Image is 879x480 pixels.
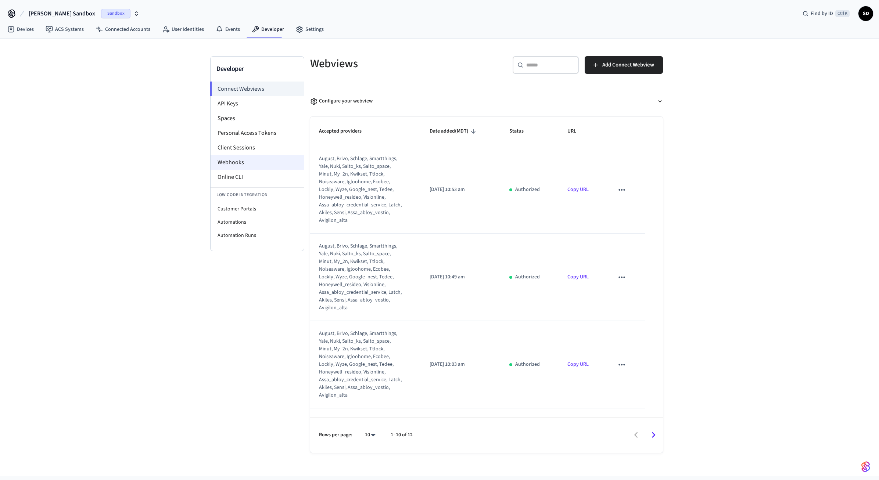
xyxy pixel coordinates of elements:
[310,56,482,71] h5: Webviews
[246,23,290,36] a: Developer
[211,216,304,229] li: Automations
[645,426,662,444] button: Go to next page
[1,23,40,36] a: Devices
[210,82,304,96] li: Connect Webviews
[515,186,540,194] p: Authorized
[585,56,663,74] button: Add Connect Webview
[835,10,850,17] span: Ctrl K
[811,10,833,17] span: Find by ID
[319,330,403,399] div: august, brivo, schlage, smartthings, yale, nuki, salto_ks, salto_space, minut, my_2n, kwikset, tt...
[101,9,130,18] span: Sandbox
[797,7,855,20] div: Find by IDCtrl K
[211,155,304,170] li: Webhooks
[211,170,304,184] li: Online CLI
[567,126,586,137] span: URL
[430,186,492,194] p: [DATE] 10:53 am
[567,273,589,281] a: Copy URL
[211,187,304,202] li: Low Code Integration
[858,6,873,21] button: SD
[90,23,156,36] a: Connected Accounts
[515,361,540,368] p: Authorized
[319,126,371,137] span: Accepted providers
[319,155,403,224] div: august, brivo, schlage, smartthings, yale, nuki, salto_ks, salto_space, minut, my_2n, kwikset, tt...
[211,111,304,126] li: Spaces
[211,140,304,155] li: Client Sessions
[211,126,304,140] li: Personal Access Tokens
[319,242,403,312] div: august, brivo, schlage, smartthings, yale, nuki, salto_ks, salto_space, minut, my_2n, kwikset, tt...
[211,202,304,216] li: Customer Portals
[567,186,589,193] a: Copy URL
[430,273,492,281] p: [DATE] 10:49 am
[859,7,872,20] span: SD
[430,126,478,137] span: Date added(MDT)
[430,361,492,368] p: [DATE] 10:03 am
[509,126,533,137] span: Status
[602,60,654,70] span: Add Connect Webview
[310,91,663,111] button: Configure your webview
[40,23,90,36] a: ACS Systems
[29,9,95,18] span: [PERSON_NAME] Sandbox
[211,96,304,111] li: API Keys
[391,431,413,439] p: 1–10 of 12
[567,361,589,368] a: Copy URL
[210,23,246,36] a: Events
[156,23,210,36] a: User Identities
[310,97,373,105] div: Configure your webview
[515,273,540,281] p: Authorized
[216,64,298,74] h3: Developer
[861,461,870,473] img: SeamLogoGradient.69752ec5.svg
[211,229,304,242] li: Automation Runs
[361,430,379,440] div: 10
[319,431,352,439] p: Rows per page:
[290,23,330,36] a: Settings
